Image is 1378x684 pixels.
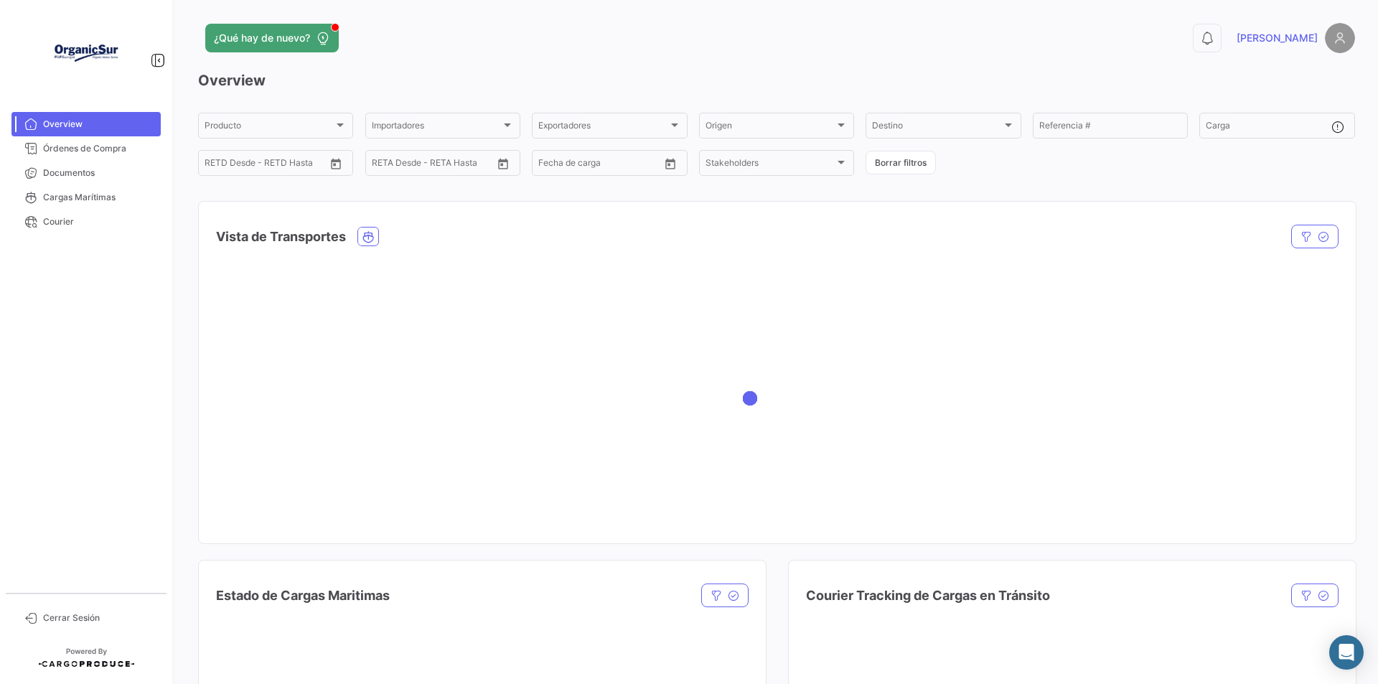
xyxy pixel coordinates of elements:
[1325,23,1355,53] img: placeholder-user.png
[1237,31,1318,45] span: [PERSON_NAME]
[198,70,1355,90] h3: Overview
[492,153,514,174] button: Open calendar
[325,153,347,174] button: Open calendar
[43,612,155,624] span: Cerrar Sesión
[214,31,310,45] span: ¿Qué hay de nuevo?
[216,586,390,606] h4: Estado de Cargas Maritimas
[574,160,632,170] input: Hasta
[372,160,398,170] input: Desde
[358,228,378,245] button: Ocean
[538,123,667,133] span: Exportadores
[372,123,501,133] span: Importadores
[11,161,161,185] a: Documentos
[1329,635,1364,670] div: Abrir Intercom Messenger
[11,185,161,210] a: Cargas Marítimas
[205,24,339,52] button: ¿Qué hay de nuevo?
[43,191,155,204] span: Cargas Marítimas
[43,118,155,131] span: Overview
[706,160,835,170] span: Stakeholders
[43,167,155,179] span: Documentos
[866,151,936,174] button: Borrar filtros
[538,160,564,170] input: Desde
[706,123,835,133] span: Origen
[872,123,1001,133] span: Destino
[806,586,1050,606] h4: Courier Tracking de Cargas en Tránsito
[205,123,334,133] span: Producto
[43,215,155,228] span: Courier
[11,136,161,161] a: Órdenes de Compra
[43,142,155,155] span: Órdenes de Compra
[240,160,298,170] input: Hasta
[205,160,230,170] input: Desde
[11,112,161,136] a: Overview
[11,210,161,234] a: Courier
[216,227,346,247] h4: Vista de Transportes
[408,160,465,170] input: Hasta
[50,17,122,89] img: Logo+OrganicSur.png
[660,153,681,174] button: Open calendar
